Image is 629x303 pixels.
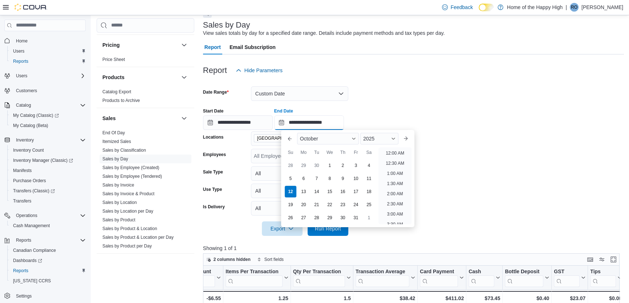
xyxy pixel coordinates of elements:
[97,55,194,67] div: Pricing
[13,211,86,220] span: Operations
[10,166,86,175] span: Manifests
[298,147,309,158] div: Mo
[102,57,125,62] a: Price Sheet
[251,166,348,181] button: All
[337,147,349,158] div: Th
[13,236,34,245] button: Reports
[274,115,344,130] input: Press the down key to enter a popover containing a calendar. Press the escape key to close the po...
[383,149,407,157] li: 12:00 AM
[13,211,40,220] button: Operations
[13,188,55,194] span: Transfers (Classic)
[384,189,406,198] li: 2:00 AM
[203,245,624,252] p: Showing 1 of 1
[285,199,296,210] div: day-19
[102,234,174,240] span: Sales by Product & Location per Day
[13,157,73,163] span: Inventory Manager (Classic)
[13,198,31,204] span: Transfers
[13,48,24,54] span: Users
[10,176,86,185] span: Purchase Orders
[13,86,86,95] span: Customers
[251,201,348,216] button: All
[468,268,494,287] div: Cash
[10,266,31,275] a: Reports
[311,199,322,210] div: day-21
[102,148,146,153] a: Sales by Classification
[384,179,406,188] li: 1:30 AM
[10,221,86,230] span: Cash Management
[13,168,32,173] span: Manifests
[1,135,89,145] button: Inventory
[230,40,276,54] span: Email Subscription
[420,294,464,303] div: $411.02
[102,165,159,170] a: Sales by Employee (Created)
[102,174,162,179] a: Sales by Employee (Tendered)
[311,186,322,197] div: day-14
[102,217,135,222] a: Sales by Product
[10,277,86,285] span: Washington CCRS
[203,255,253,264] button: 2 columns hidden
[13,292,35,300] a: Settings
[203,204,225,210] label: Is Delivery
[180,114,188,123] button: Sales
[1,235,89,245] button: Reports
[203,187,222,192] label: Use Type
[7,196,89,206] button: Transfers
[7,266,89,276] button: Reports
[363,136,374,142] span: 2025
[356,294,415,303] div: $38.42
[554,268,585,287] button: GST
[102,130,125,135] a: End Of Day
[102,209,153,214] a: Sales by Location per Day
[505,268,549,287] button: Bottle Deposit
[10,246,86,255] span: Canadian Compliance
[13,71,30,80] button: Users
[293,294,350,303] div: 1.5
[102,98,140,103] a: Products to Archive
[363,160,375,171] div: day-4
[311,160,322,171] div: day-30
[505,268,543,275] div: Bottle Deposit
[293,268,350,287] button: Qty Per Transaction
[363,199,375,210] div: day-25
[4,33,86,302] nav: Complex example
[7,245,89,255] button: Canadian Compliance
[10,277,54,285] a: [US_STATE] CCRS
[203,29,445,37] div: View sales totals by day for a specified date range. Details include payment methods and tax type...
[10,256,86,265] span: Dashboards
[102,41,119,49] h3: Pricing
[581,3,623,12] p: [PERSON_NAME]
[1,210,89,221] button: Operations
[10,256,45,265] a: Dashboards
[13,223,50,229] span: Cash Management
[507,3,563,12] p: Home of the Happy High
[180,41,188,49] button: Pricing
[10,176,49,185] a: Purchase Orders
[315,225,341,232] span: Run Report
[226,268,283,287] div: Items Per Transaction
[13,37,31,45] a: Home
[468,268,500,287] button: Cash
[609,255,618,264] button: Enter fullscreen
[226,268,288,287] button: Items Per Transaction
[297,133,359,144] div: Button. Open the month selector. October is currently selected.
[204,40,221,54] span: Report
[7,120,89,131] button: My Catalog (Beta)
[356,268,409,287] div: Transaction Average
[203,152,226,157] label: Employees
[590,268,616,275] div: Tips
[13,147,44,153] span: Inventory Count
[324,199,336,210] div: day-22
[13,278,51,284] span: [US_STATE] CCRS
[590,294,622,303] div: $0.00
[254,255,287,264] button: Sort fields
[102,217,135,223] span: Sales by Product
[337,199,349,210] div: day-23
[16,88,37,94] span: Customers
[10,57,31,66] a: Reports
[360,133,398,144] div: Button. Open the year selector. 2025 is currently selected.
[102,89,131,94] a: Catalog Export
[468,294,500,303] div: $73.45
[226,294,288,303] div: 1.25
